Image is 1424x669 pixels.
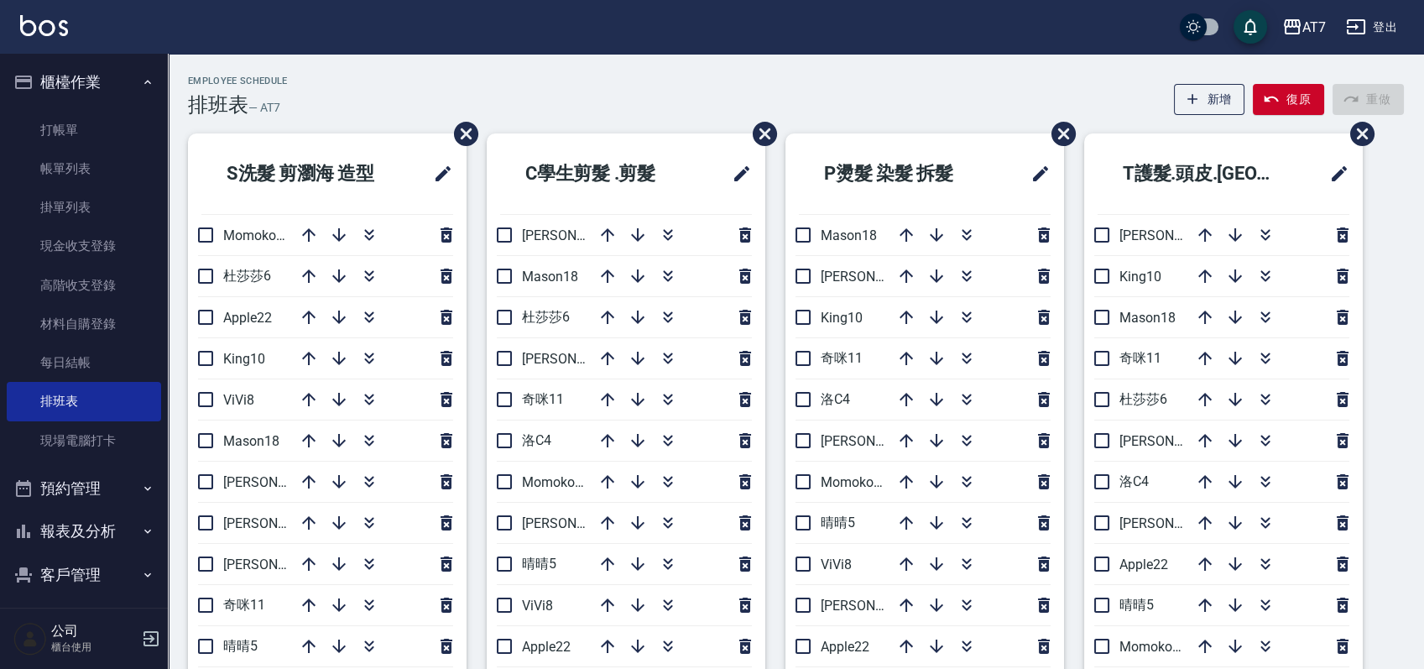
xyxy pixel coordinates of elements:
[821,433,929,449] span: [PERSON_NAME]7
[1119,557,1168,572] span: Apple22
[7,60,161,104] button: 櫃檯作業
[7,227,161,265] a: 現金收支登錄
[7,188,161,227] a: 掛單列表
[7,421,161,460] a: 現場電腦打卡
[1234,10,1267,44] button: save
[223,597,265,613] span: 奇咪11
[821,391,850,407] span: 洛C4
[7,467,161,510] button: 預約管理
[522,391,564,407] span: 奇咪11
[799,144,999,204] h2: P燙髮 染髮 拆髮
[1119,350,1161,366] span: 奇咪11
[522,432,551,448] span: 洛C4
[1119,473,1149,489] span: 洛C4
[821,598,929,614] span: [PERSON_NAME]2
[51,640,137,655] p: 櫃台使用
[223,268,271,284] span: 杜莎莎6
[223,310,272,326] span: Apple22
[223,227,291,243] span: Momoko12
[223,638,258,654] span: 晴晴5
[821,639,869,655] span: Apple22
[1119,515,1228,531] span: [PERSON_NAME]7
[821,310,863,326] span: King10
[223,474,331,490] span: [PERSON_NAME]9
[821,350,863,366] span: 奇咪11
[7,266,161,305] a: 高階收支登錄
[522,515,630,531] span: [PERSON_NAME]2
[7,382,161,421] a: 排班表
[223,392,254,408] span: ViVi8
[1020,154,1051,194] span: 修改班表的標題
[522,269,578,285] span: Mason18
[821,269,929,285] span: [PERSON_NAME]9
[1119,597,1154,613] span: 晴晴5
[522,598,553,614] span: ViVi8
[522,227,630,243] span: [PERSON_NAME]9
[1039,109,1078,159] span: 刪除班表
[7,305,161,343] a: 材料自購登錄
[1174,84,1245,115] button: 新增
[1338,109,1377,159] span: 刪除班表
[1119,310,1176,326] span: Mason18
[223,515,331,531] span: [PERSON_NAME]7
[500,144,701,204] h2: C學生剪髮 .剪髮
[1339,12,1404,43] button: 登出
[522,309,570,325] span: 杜莎莎6
[1098,144,1307,204] h2: T護髮.頭皮.[GEOGRAPHIC_DATA]
[248,99,280,117] h6: — AT7
[7,149,161,188] a: 帳單列表
[188,76,288,86] h2: Employee Schedule
[1253,84,1324,115] button: 復原
[223,433,279,449] span: Mason18
[7,343,161,382] a: 每日結帳
[522,639,571,655] span: Apple22
[821,515,855,530] span: 晴晴5
[1119,227,1228,243] span: [PERSON_NAME]2
[1119,391,1167,407] span: 杜莎莎6
[441,109,481,159] span: 刪除班表
[223,351,265,367] span: King10
[722,154,752,194] span: 修改班表的標題
[522,474,590,490] span: Momoko12
[13,622,47,656] img: Person
[20,15,68,36] img: Logo
[7,553,161,597] button: 客戶管理
[740,109,780,159] span: 刪除班表
[223,557,331,572] span: [PERSON_NAME]2
[821,227,877,243] span: Mason18
[1119,433,1228,449] span: [PERSON_NAME]9
[522,556,556,572] span: 晴晴5
[423,154,453,194] span: 修改班表的標題
[201,144,411,204] h2: S洗髮 剪瀏海 造型
[188,93,248,117] h3: 排班表
[1119,639,1187,655] span: Momoko12
[1119,269,1161,285] span: King10
[1302,17,1326,38] div: AT7
[51,623,137,640] h5: 公司
[821,557,852,572] span: ViVi8
[1275,10,1333,44] button: AT7
[7,111,161,149] a: 打帳單
[821,474,889,490] span: Momoko12
[7,596,161,640] button: 員工及薪資
[1319,154,1349,194] span: 修改班表的標題
[7,510,161,553] button: 報表及分析
[522,351,630,367] span: [PERSON_NAME]7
